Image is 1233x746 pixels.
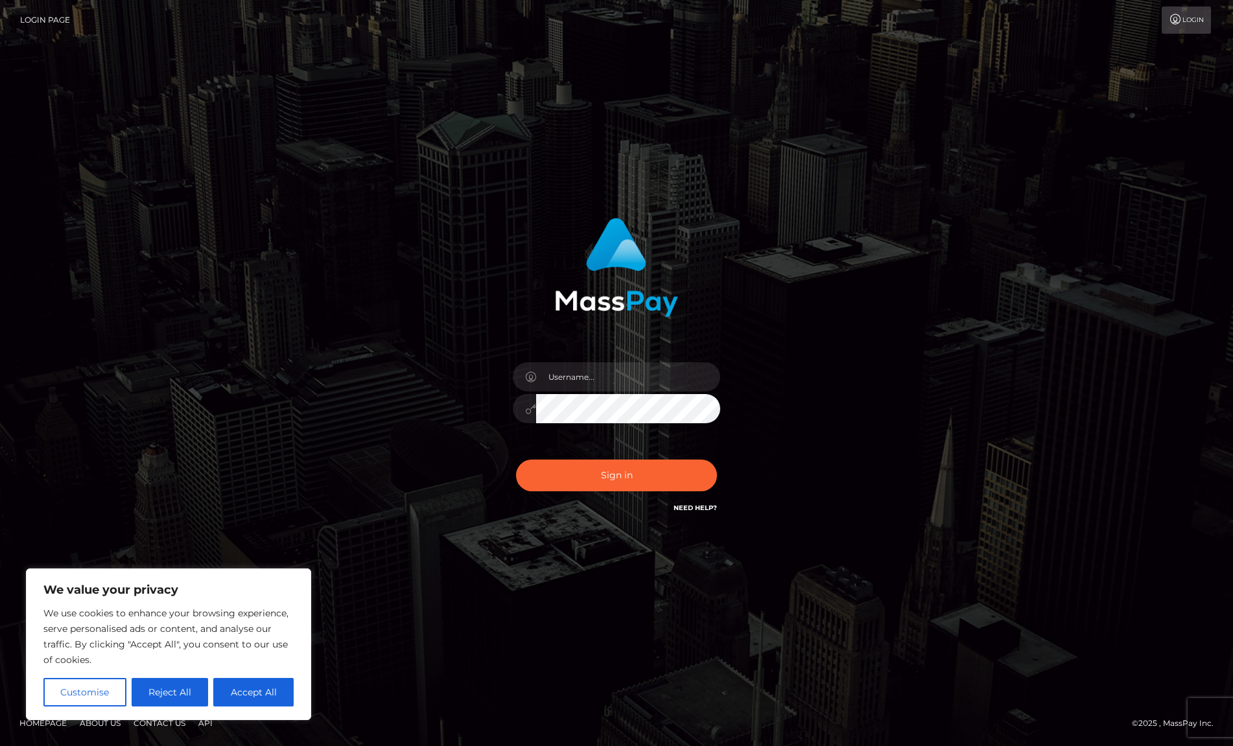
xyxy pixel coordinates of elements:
[20,6,70,34] a: Login Page
[1132,716,1223,730] div: © 2025 , MassPay Inc.
[43,605,294,668] p: We use cookies to enhance your browsing experience, serve personalised ads or content, and analys...
[674,504,717,512] a: Need Help?
[555,218,678,317] img: MassPay Login
[213,678,294,706] button: Accept All
[536,362,720,391] input: Username...
[128,713,191,733] a: Contact Us
[43,678,126,706] button: Customise
[43,582,294,598] p: We value your privacy
[26,568,311,720] div: We value your privacy
[516,460,717,491] button: Sign in
[1162,6,1211,34] a: Login
[75,713,126,733] a: About Us
[132,678,209,706] button: Reject All
[193,713,218,733] a: API
[14,713,72,733] a: Homepage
